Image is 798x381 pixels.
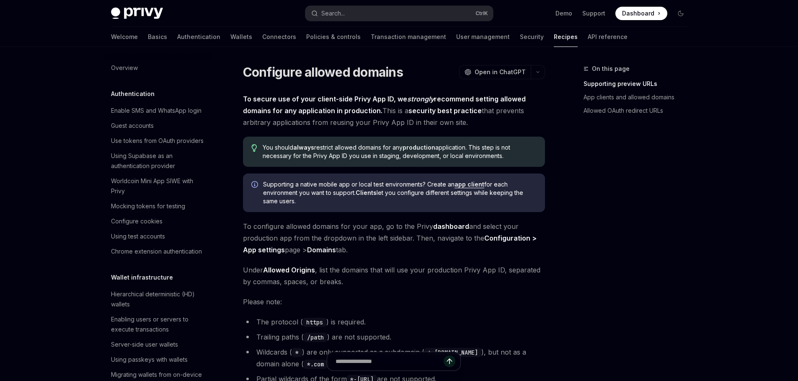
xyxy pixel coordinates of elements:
[584,77,694,91] a: Supporting preview URLs
[305,6,493,21] button: Search...CtrlK
[230,27,252,47] a: Wallets
[111,176,207,196] div: Worldcoin Mini App SIWE with Privy
[520,27,544,47] a: Security
[104,287,212,312] a: Hierarchical deterministic (HD) wallets
[459,65,531,79] button: Open in ChatGPT
[456,27,510,47] a: User management
[148,27,167,47] a: Basics
[104,60,212,75] a: Overview
[243,296,545,308] span: Please note:
[104,174,212,199] a: Worldcoin Mini App SIWE with Privy
[104,118,212,133] a: Guest accounts
[263,143,536,160] span: You should restrict allowed domains for any application. This step is not necessary for the Privy...
[243,264,545,288] span: Under , list the domains that will use your production Privy App ID, separated by commas, spaces,...
[111,106,201,116] div: Enable SMS and WhatsApp login
[262,27,296,47] a: Connectors
[111,201,185,211] div: Mocking tokens for testing
[111,136,204,146] div: Use tokens from OAuth providers
[433,222,469,231] a: dashboard
[111,216,163,226] div: Configure cookies
[104,103,212,118] a: Enable SMS and WhatsApp login
[104,352,212,367] a: Using passkeys with wallets
[104,229,212,244] a: Using test accounts
[455,181,484,188] a: app client
[243,220,545,256] span: To configure allowed domains for your app, go to the Privy and select your production app from th...
[356,189,377,196] strong: Clients
[104,337,212,352] a: Server-side user wallets
[111,8,163,19] img: dark logo
[408,106,482,115] strong: security best practice
[111,27,138,47] a: Welcome
[111,151,207,171] div: Using Supabase as an authentication provider
[177,27,220,47] a: Authentication
[293,144,314,151] strong: always
[104,148,212,174] a: Using Supabase as an authentication provider
[263,266,315,274] strong: Allowed Origins
[243,346,545,370] li: Wildcards ( ) are only supported as a subdomain ( ), but not as a domain alone ( ).
[475,10,488,17] span: Ctrl K
[111,89,155,99] h5: Authentication
[407,95,434,103] em: strongly
[622,9,654,18] span: Dashboard
[444,355,455,367] button: Send message
[243,95,526,115] strong: To secure use of your client-side Privy App ID, we recommend setting allowed domains for any appl...
[111,121,154,131] div: Guest accounts
[475,68,526,76] span: Open in ChatGPT
[104,312,212,337] a: Enabling users or servers to execute transactions
[554,27,578,47] a: Recipes
[555,9,572,18] a: Demo
[321,8,345,18] div: Search...
[111,355,188,365] div: Using passkeys with wallets
[424,348,481,357] code: *.[DOMAIN_NAME]
[251,181,260,189] svg: Info
[111,272,173,283] h5: Wallet infrastructure
[111,63,138,73] div: Overview
[584,91,694,104] a: App clients and allowed domains
[243,93,545,128] span: This is a that prevents arbitrary applications from reusing your Privy App ID in their own site.
[588,27,628,47] a: API reference
[584,104,694,117] a: Allowed OAuth redirect URLs
[371,27,446,47] a: Transaction management
[243,331,545,343] li: Trailing paths ( ) are not supported.
[307,246,336,254] strong: Domains
[243,316,545,328] li: The protocol ( ) is required.
[104,199,212,214] a: Mocking tokens for testing
[111,289,207,309] div: Hierarchical deterministic (HD) wallets
[104,133,212,148] a: Use tokens from OAuth providers
[104,214,212,229] a: Configure cookies
[111,340,178,350] div: Server-side user wallets
[111,314,207,334] div: Enabling users or servers to execute transactions
[615,7,667,20] a: Dashboard
[111,231,165,241] div: Using test accounts
[303,318,326,327] code: https
[304,333,327,342] code: /path
[251,144,257,152] svg: Tip
[111,246,202,257] div: Chrome extension authentication
[674,7,687,20] button: Toggle dark mode
[306,27,361,47] a: Policies & controls
[263,180,537,205] span: Supporting a native mobile app or local test environments? Create an for each environment you wan...
[104,244,212,259] a: Chrome extension authentication
[243,65,403,80] h1: Configure allowed domains
[582,9,605,18] a: Support
[592,64,630,74] span: On this page
[403,144,435,151] strong: production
